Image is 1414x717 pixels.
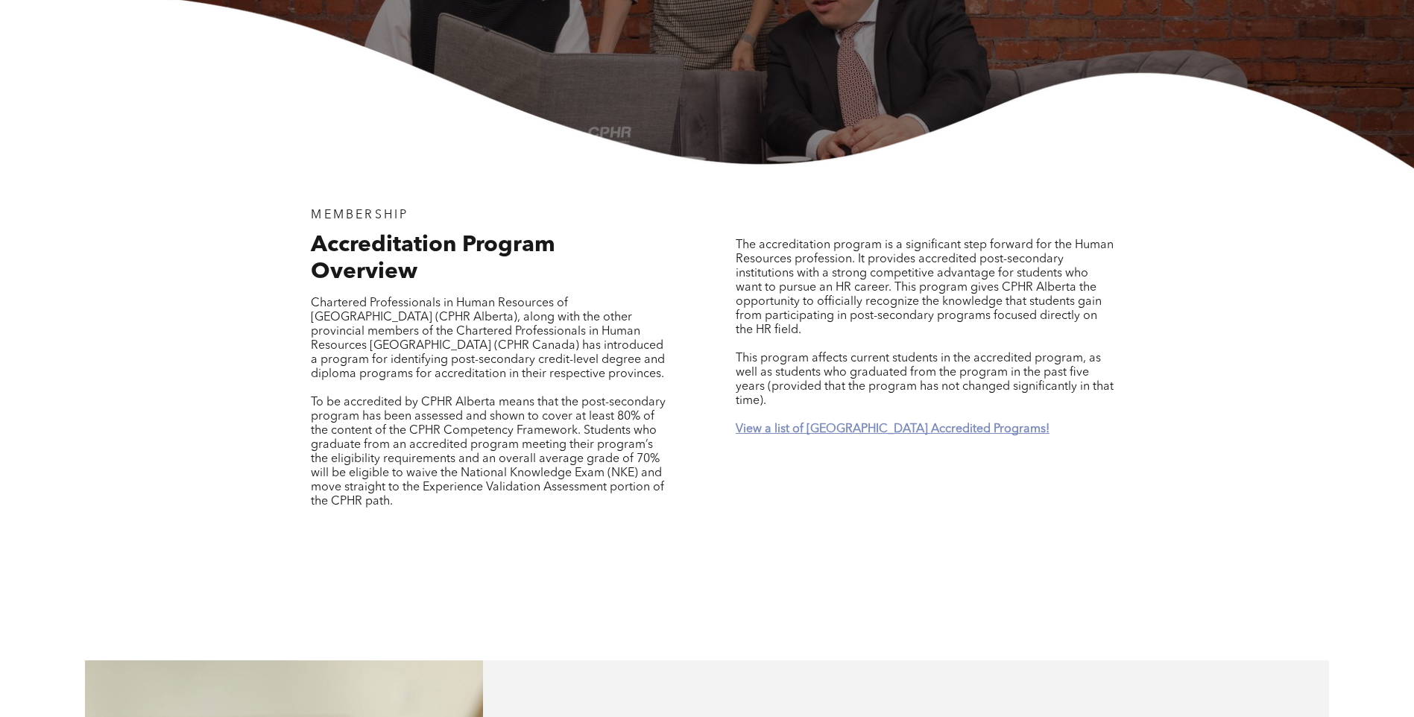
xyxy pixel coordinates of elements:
span: Accreditation Program Overview [311,234,555,283]
a: View a list of [GEOGRAPHIC_DATA] Accredited Programs! [736,423,1050,435]
span: The accreditation program is a significant step forward for the Human Resources profession. It pr... [736,239,1114,336]
span: To be accredited by CPHR Alberta means that the post-secondary program has been assessed and show... [311,397,666,508]
span: MEMBERSHIP [311,209,408,221]
span: This program affects current students in the accredited program, as well as students who graduate... [736,353,1114,407]
span: Chartered Professionals in Human Resources of [GEOGRAPHIC_DATA] (CPHR Alberta), along with the ot... [311,297,665,380]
